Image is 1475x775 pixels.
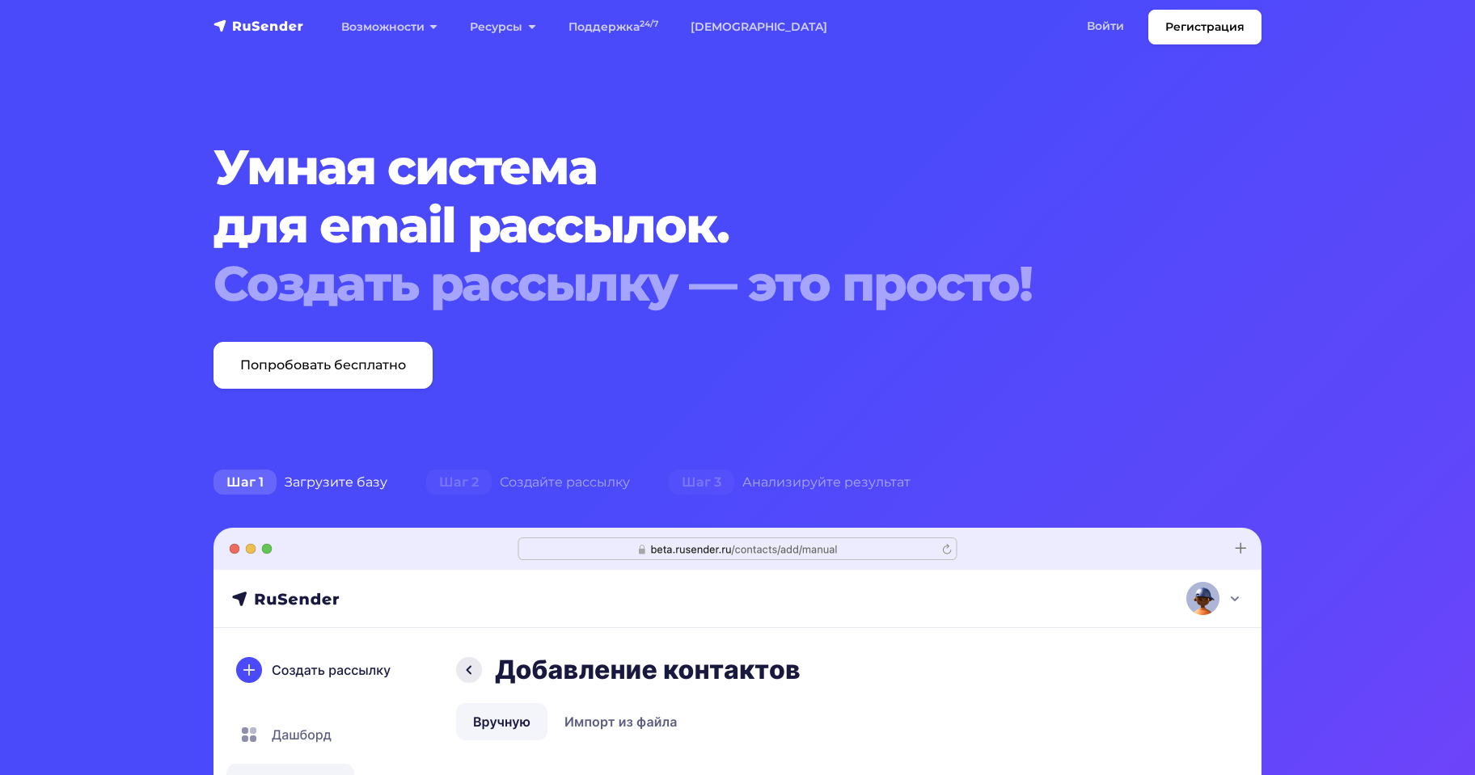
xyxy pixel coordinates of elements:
a: Ресурсы [454,11,552,44]
span: Шаг 3 [669,470,734,495]
h1: Умная система для email рассылок. [213,138,1173,313]
div: Анализируйте результат [649,466,930,499]
a: Поддержка24/7 [552,11,674,44]
a: [DEMOGRAPHIC_DATA] [674,11,843,44]
a: Войти [1071,10,1140,43]
span: Шаг 2 [426,470,492,495]
sup: 24/7 [640,19,658,29]
a: Попробовать бесплатно [213,342,433,389]
a: Возможности [325,11,454,44]
div: Создайте рассылку [407,466,649,499]
div: Загрузите базу [194,466,407,499]
div: Создать рассылку — это просто! [213,255,1173,313]
img: RuSender [213,18,304,34]
span: Шаг 1 [213,470,277,495]
a: Регистрация [1148,10,1262,44]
